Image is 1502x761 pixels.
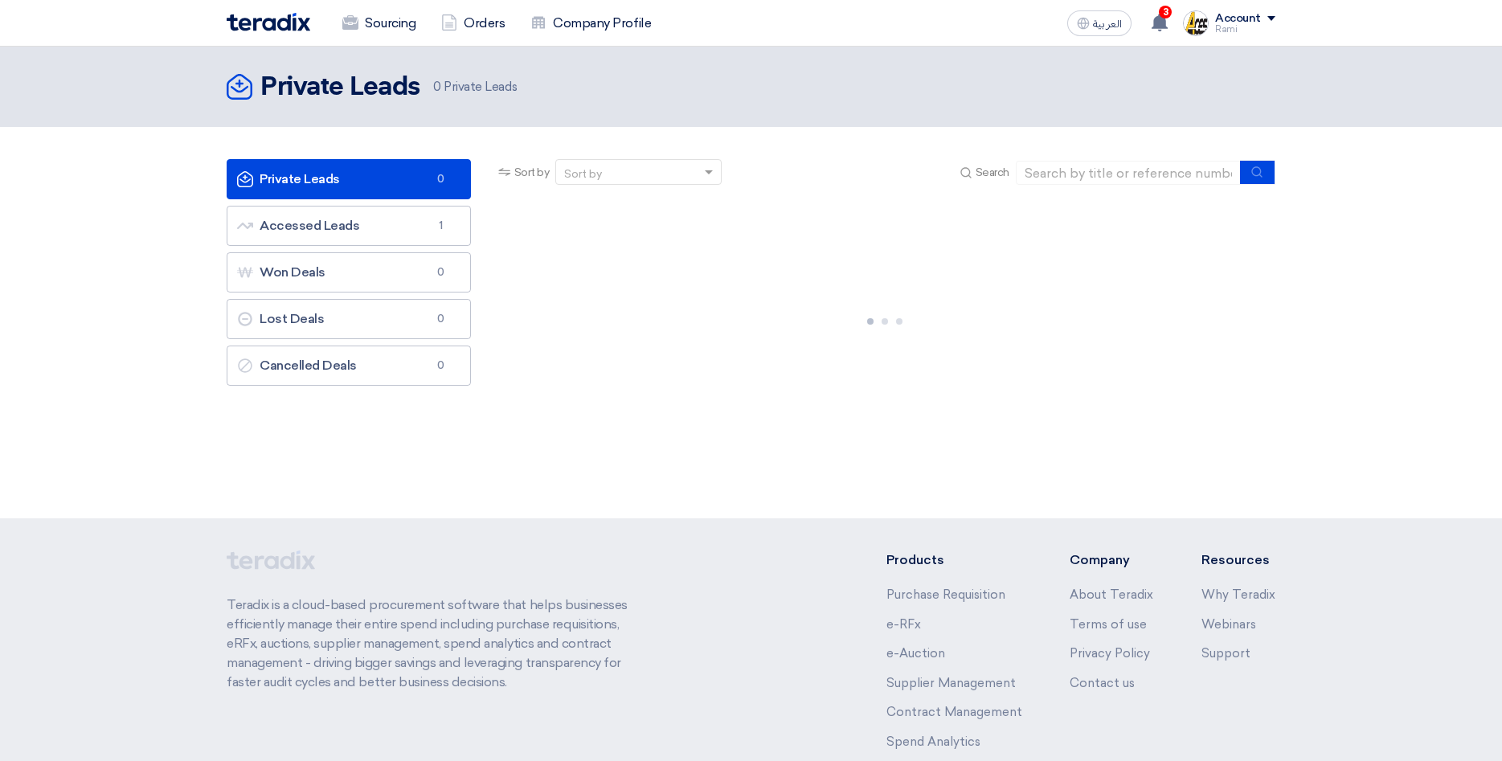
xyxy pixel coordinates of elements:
[518,6,664,41] a: Company Profile
[564,166,602,182] div: Sort by
[976,164,1009,181] span: Search
[886,705,1022,719] a: Contract Management
[1201,617,1256,632] a: Webinars
[1159,6,1172,18] span: 3
[514,164,550,181] span: Sort by
[886,734,980,749] a: Spend Analytics
[428,6,518,41] a: Orders
[886,587,1005,602] a: Purchase Requisition
[1183,10,1209,36] img: ACES_logo_1757576794782.jpg
[227,299,471,339] a: Lost Deals0
[1070,587,1153,602] a: About Teradix
[1070,676,1135,690] a: Contact us
[1016,161,1241,185] input: Search by title or reference number
[886,646,945,661] a: e-Auction
[886,617,921,632] a: e-RFx
[1201,587,1275,602] a: Why Teradix
[227,346,471,386] a: Cancelled Deals0
[432,171,451,187] span: 0
[260,72,420,104] h2: Private Leads
[227,206,471,246] a: Accessed Leads1
[227,252,471,293] a: Won Deals0
[329,6,428,41] a: Sourcing
[432,311,451,327] span: 0
[1201,550,1275,570] li: Resources
[1201,646,1250,661] a: Support
[432,264,451,280] span: 0
[432,218,451,234] span: 1
[432,358,451,374] span: 0
[1067,10,1132,36] button: العربية
[1215,25,1275,34] div: Rami
[886,550,1022,570] li: Products
[433,78,517,96] span: Private Leads
[1070,617,1147,632] a: Terms of use
[886,676,1016,690] a: Supplier Management
[1070,550,1153,570] li: Company
[227,13,310,31] img: Teradix logo
[227,159,471,199] a: Private Leads0
[1070,646,1150,661] a: Privacy Policy
[227,595,646,692] p: Teradix is a cloud-based procurement software that helps businesses efficiently manage their enti...
[1093,18,1122,30] span: العربية
[433,80,441,94] span: 0
[1215,12,1261,26] div: Account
